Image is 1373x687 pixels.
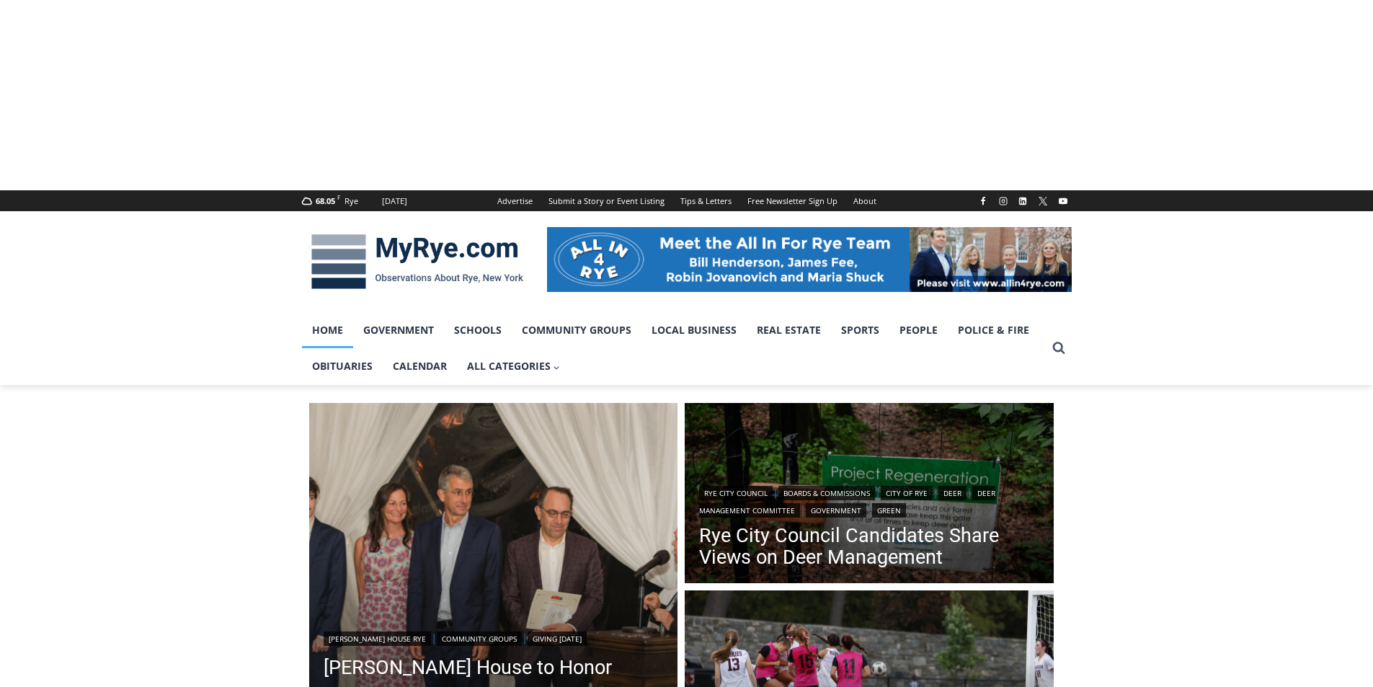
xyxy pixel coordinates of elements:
img: (PHOTO: The Rye Nature Center maintains two fenced deer exclosure areas to keep deer out and allo... [685,403,1054,588]
a: Calendar [383,348,457,384]
a: About [845,190,884,211]
a: Real Estate [747,312,831,348]
img: All in for Rye [547,227,1072,292]
span: All Categories [467,358,561,374]
a: Advertise [489,190,541,211]
a: Green [872,503,906,518]
a: Government [806,503,866,518]
a: Sports [831,312,889,348]
a: Read More Rye City Council Candidates Share Views on Deer Management [685,403,1054,588]
div: | | | | | | [699,483,1039,518]
a: City of Rye [881,486,933,500]
a: People [889,312,948,348]
a: Government [353,312,444,348]
a: YouTube [1054,192,1072,210]
a: Rye City Council [699,486,773,500]
a: Schools [444,312,512,348]
a: Linkedin [1014,192,1031,210]
a: Local Business [641,312,747,348]
a: Community Groups [437,631,522,646]
a: Free Newsletter Sign Up [739,190,845,211]
a: Tips & Letters [672,190,739,211]
a: Community Groups [512,312,641,348]
a: Boards & Commissions [778,486,875,500]
a: Giving [DATE] [528,631,587,646]
a: Obituaries [302,348,383,384]
a: Deer [938,486,967,500]
a: Police & Fire [948,312,1039,348]
img: MyRye.com [302,224,533,299]
button: View Search Form [1046,335,1072,361]
a: Home [302,312,353,348]
a: X [1034,192,1052,210]
nav: Secondary Navigation [489,190,884,211]
a: Instagram [995,192,1012,210]
a: All Categories [457,348,571,384]
a: Rye City Council Candidates Share Views on Deer Management [699,525,1039,568]
div: Rye [345,195,358,208]
span: F [337,193,340,201]
div: | | [324,629,664,646]
div: [DATE] [382,195,407,208]
a: Submit a Story or Event Listing [541,190,672,211]
nav: Primary Navigation [302,312,1046,385]
a: Facebook [974,192,992,210]
a: [PERSON_NAME] House Rye [324,631,431,646]
span: 68.05 [316,195,335,206]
